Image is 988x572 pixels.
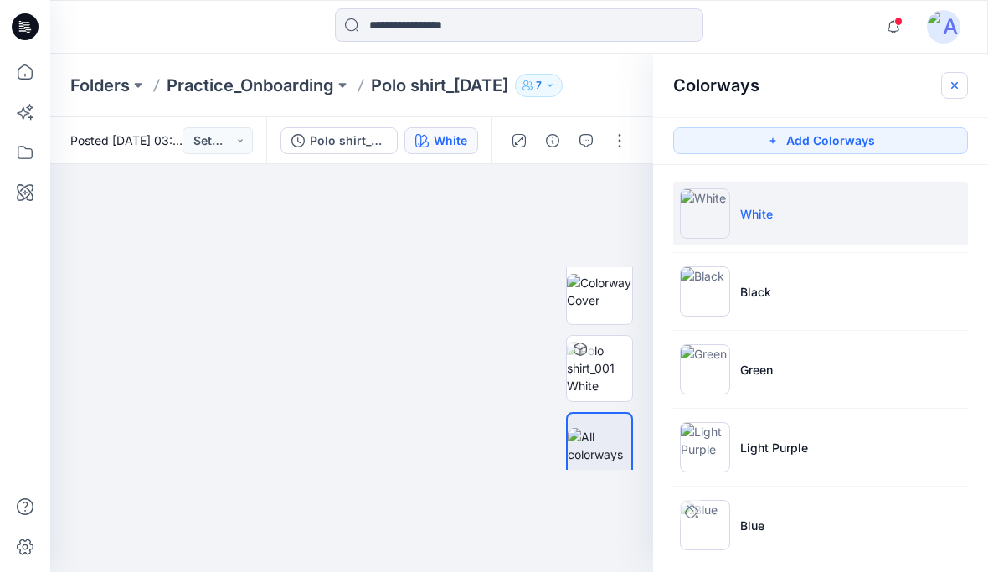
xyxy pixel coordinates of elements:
[680,422,730,472] img: Light Purple
[371,74,508,97] p: Polo shirt_[DATE]
[70,131,183,149] span: Posted [DATE] 03:04 by
[680,500,730,550] img: Blue
[680,188,730,239] img: White
[568,428,631,463] img: All colorways
[70,74,130,97] a: Folders
[515,74,563,97] button: 7
[673,75,759,95] h2: Colorways
[539,127,566,154] button: Details
[680,344,730,394] img: Green
[740,361,773,379] p: Green
[567,274,632,309] img: Colorway Cover
[280,127,398,154] button: Polo shirt_001
[740,517,764,534] p: Blue
[740,283,771,301] p: Black
[927,10,960,44] img: avatar
[740,205,773,223] p: White
[310,131,387,150] div: Polo shirt_001
[404,127,478,154] button: White
[740,439,808,456] p: Light Purple
[434,131,467,150] div: White
[536,76,542,95] p: 7
[680,266,730,317] img: Black
[673,127,968,154] button: Add Colorways
[567,342,632,394] img: Polo shirt_001 White
[167,74,334,97] a: Practice_Onboarding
